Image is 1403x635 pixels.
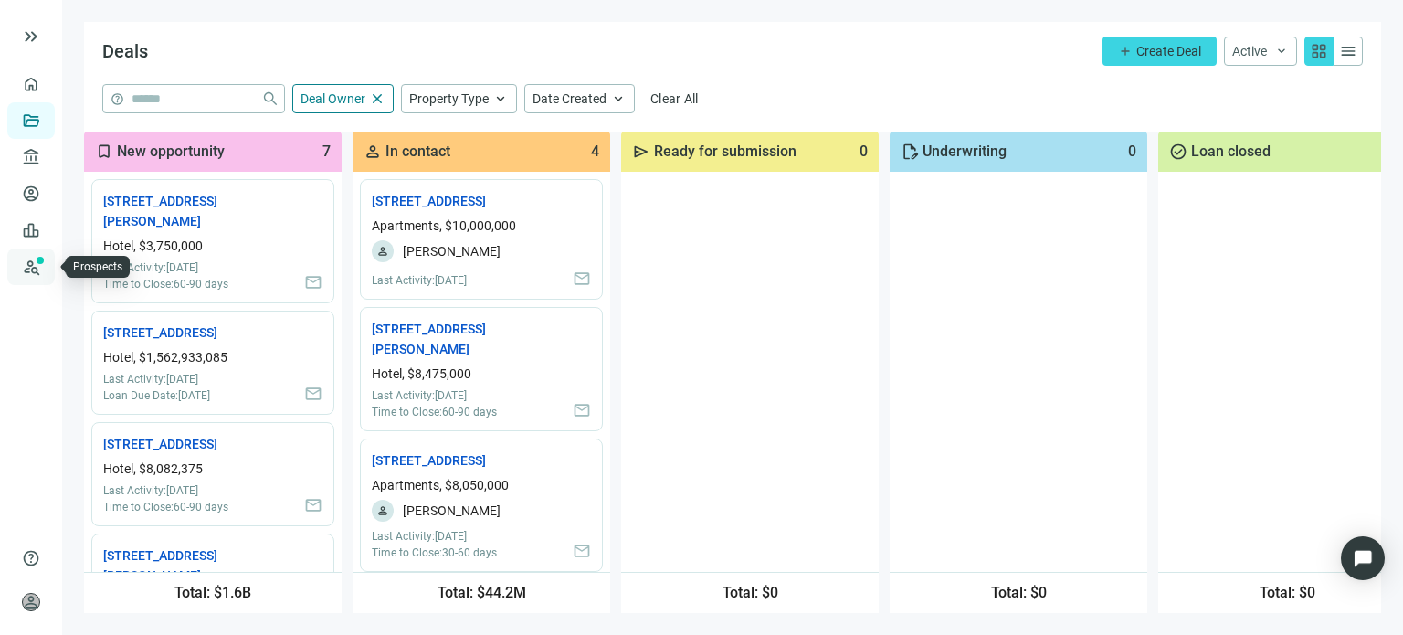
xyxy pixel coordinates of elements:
[1341,536,1385,580] div: Open Intercom Messenger
[304,385,322,403] span: mail
[372,218,591,233] div: Apartments, $10,000,000
[376,504,389,517] span: person
[403,500,501,522] span: [PERSON_NAME]
[22,593,40,611] span: person
[1310,42,1328,60] span: grid_view
[890,132,1147,172] div: Underwriting
[573,542,591,560] span: mail
[22,549,40,567] span: help
[84,572,342,613] div: Total: $ 1.6B
[376,245,389,258] span: person
[372,191,486,211] a: [STREET_ADDRESS]
[304,496,322,514] span: mail
[1169,143,1187,161] span: check_circle
[890,572,1147,613] div: Total: $ 0
[372,478,591,492] div: Apartments, $8,050,000
[103,500,228,514] div: Time to Close: 60-90 days
[1232,44,1267,58] span: Active
[372,545,497,560] div: Time to Close: 30-60 days
[1339,42,1357,60] span: menu
[20,26,42,48] button: keyboard_double_arrow_right
[621,572,879,613] div: Total: $ 0
[573,270,591,288] span: mail
[103,323,217,343] a: [STREET_ADDRESS]
[372,273,467,288] div: Last Activity: [DATE]
[103,545,268,586] a: [STREET_ADDRESS][PERSON_NAME]
[1102,37,1217,66] button: addCreate Deal
[103,388,210,403] div: Loan Due Date: [DATE]
[1128,143,1136,161] span: 0
[492,90,509,107] span: keyboard_arrow_up
[103,238,322,253] div: Hotel, $3,750,000
[322,143,331,161] span: 7
[364,143,382,161] span: person
[1274,44,1289,58] span: keyboard_arrow_down
[84,132,342,172] div: New opportunity
[301,91,365,106] span: Deal Owner
[372,366,591,381] div: Hotel, $8,475,000
[901,143,919,161] span: edit_document
[409,91,489,106] span: Property Type
[353,132,610,172] div: In contact
[372,319,536,359] a: [STREET_ADDRESS][PERSON_NAME]
[369,90,385,107] span: close
[1136,44,1201,58] span: Create Deal
[103,483,228,498] div: Last Activity: [DATE]
[533,91,607,106] span: Date Created
[103,350,322,365] div: Hotel, $1,562,933,085
[573,401,591,419] span: mail
[353,572,610,613] div: Total: $ 44.2M
[642,84,707,113] button: Clear All
[591,143,599,161] span: 4
[1224,37,1297,66] button: Activekeyboard_arrow_down
[621,132,879,172] div: Ready for submission
[103,372,210,386] div: Last Activity: [DATE]
[103,434,217,454] a: [STREET_ADDRESS]
[103,260,228,275] div: Last Activity: [DATE]
[304,273,322,291] span: mail
[103,461,322,476] div: Hotel, $8,082,375
[372,529,497,544] div: Last Activity: [DATE]
[860,143,868,161] span: 0
[111,92,124,106] span: help
[95,143,113,161] span: bookmark
[103,277,228,291] div: Time to Close: 60-90 days
[650,91,699,106] span: Clear All
[372,450,486,471] a: [STREET_ADDRESS]
[372,388,497,403] div: Last Activity: [DATE]
[372,405,497,419] div: Time to Close: 60-90 days
[1118,44,1133,58] span: add
[632,143,650,161] span: send
[22,148,35,166] span: account_balance
[103,191,268,231] a: [STREET_ADDRESS][PERSON_NAME]
[403,240,501,262] span: [PERSON_NAME]
[610,90,627,107] span: keyboard_arrow_up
